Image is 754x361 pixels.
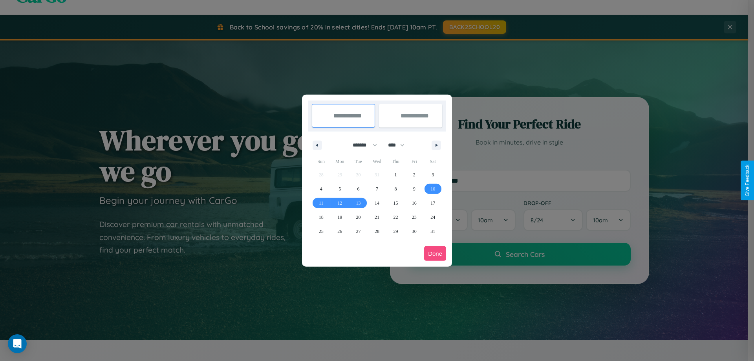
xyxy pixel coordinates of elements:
button: 7 [368,182,386,196]
button: 15 [386,196,405,210]
span: 20 [356,210,361,224]
button: 27 [349,224,368,238]
button: 28 [368,224,386,238]
button: 9 [405,182,423,196]
span: 12 [337,196,342,210]
span: 16 [412,196,417,210]
button: 19 [330,210,349,224]
span: 22 [393,210,398,224]
span: 23 [412,210,417,224]
button: Done [424,246,446,261]
button: 17 [424,196,442,210]
span: Tue [349,155,368,168]
button: 24 [424,210,442,224]
span: 10 [430,182,435,196]
span: Sun [312,155,330,168]
span: Mon [330,155,349,168]
button: 29 [386,224,405,238]
button: 2 [405,168,423,182]
button: 30 [405,224,423,238]
span: 7 [376,182,378,196]
button: 1 [386,168,405,182]
span: 26 [337,224,342,238]
span: 9 [413,182,415,196]
button: 18 [312,210,330,224]
button: 16 [405,196,423,210]
span: 6 [357,182,360,196]
span: Sat [424,155,442,168]
button: 25 [312,224,330,238]
button: 14 [368,196,386,210]
span: 3 [432,168,434,182]
button: 31 [424,224,442,238]
span: 1 [394,168,397,182]
span: Fri [405,155,423,168]
span: 27 [356,224,361,238]
span: 21 [375,210,379,224]
span: 31 [430,224,435,238]
span: 19 [337,210,342,224]
button: 8 [386,182,405,196]
span: 5 [339,182,341,196]
span: 30 [412,224,417,238]
button: 26 [330,224,349,238]
span: 28 [375,224,379,238]
span: 29 [393,224,398,238]
span: 13 [356,196,361,210]
button: 22 [386,210,405,224]
button: 20 [349,210,368,224]
button: 3 [424,168,442,182]
span: 11 [319,196,324,210]
span: 15 [393,196,398,210]
button: 4 [312,182,330,196]
span: Thu [386,155,405,168]
span: 2 [413,168,415,182]
button: 5 [330,182,349,196]
button: 13 [349,196,368,210]
button: 6 [349,182,368,196]
button: 12 [330,196,349,210]
div: Open Intercom Messenger [8,334,27,353]
button: 23 [405,210,423,224]
div: Give Feedback [745,165,750,196]
button: 11 [312,196,330,210]
span: 25 [319,224,324,238]
span: 8 [394,182,397,196]
span: 18 [319,210,324,224]
button: 21 [368,210,386,224]
button: 10 [424,182,442,196]
span: 24 [430,210,435,224]
span: 14 [375,196,379,210]
span: 17 [430,196,435,210]
span: 4 [320,182,322,196]
span: Wed [368,155,386,168]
